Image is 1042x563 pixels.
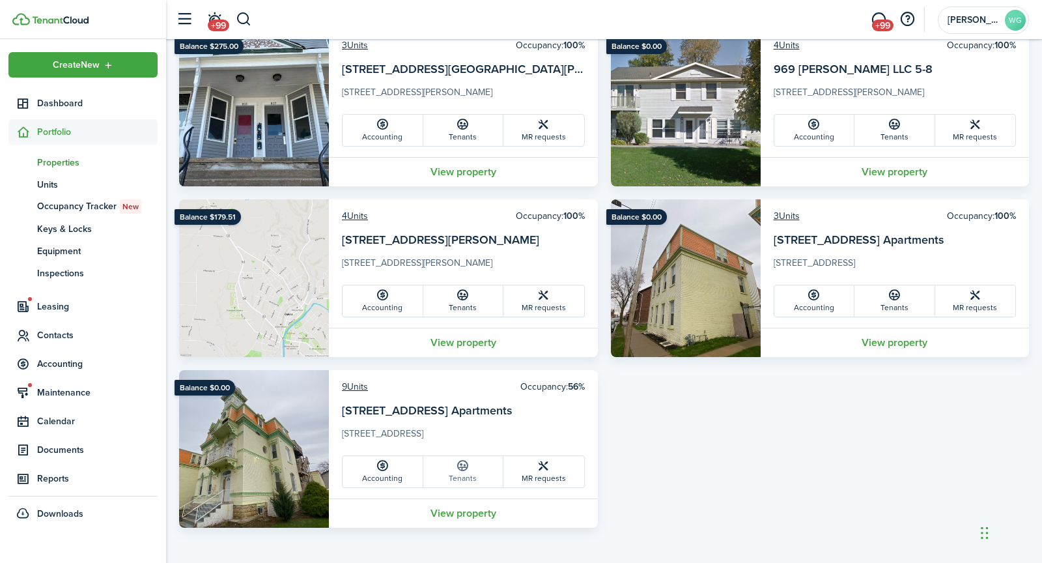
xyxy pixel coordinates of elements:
span: Accounting [37,357,158,371]
card-description: [STREET_ADDRESS] [774,256,1017,277]
card-header-right: Occupancy: [520,380,585,394]
iframe: Chat Widget [977,500,1042,563]
a: Units [8,173,158,195]
a: [STREET_ADDRESS] Apartments [774,231,944,248]
span: New [122,201,139,212]
span: Reports [37,472,158,485]
button: Search [236,8,252,31]
img: Property avatar [611,29,761,186]
span: Documents [37,443,158,457]
avatar-text: WG [1005,10,1026,31]
button: Open menu [8,52,158,78]
a: [STREET_ADDRESS] Apartments [342,402,512,419]
a: Dashboard [8,91,158,116]
span: Calendar [37,414,158,428]
a: [STREET_ADDRESS][GEOGRAPHIC_DATA][PERSON_NAME], LLC [342,61,680,78]
span: Properties [37,156,158,169]
span: Leasing [37,300,158,313]
card-header-right: Occupancy: [516,209,585,223]
card-description: [STREET_ADDRESS] [342,427,585,448]
span: Keys & Locks [37,222,158,236]
img: TenantCloud [12,13,30,25]
card-description: [STREET_ADDRESS][PERSON_NAME] [342,256,585,277]
a: Accounting [343,115,423,146]
b: 100% [563,38,585,52]
ribbon: Balance $0.00 [175,380,235,396]
img: Property avatar [179,29,329,186]
a: Accounting [343,285,423,317]
card-description: [STREET_ADDRESS][PERSON_NAME] [774,85,1017,106]
span: Wickens Group [948,16,1000,25]
span: Portfolio [37,125,158,139]
a: Reports [8,466,158,491]
img: TenantCloud [32,16,89,24]
a: Keys & Locks [8,218,158,240]
card-header-right: Occupancy: [947,38,1016,52]
a: 4Units [774,38,800,52]
span: +99 [872,20,894,31]
span: Create New [53,61,100,70]
a: Tenants [854,285,935,317]
a: 969 [PERSON_NAME] LLC 5-8 [774,61,933,78]
span: Units [37,178,158,192]
a: Tenants [423,115,504,146]
a: View property [329,498,598,528]
card-header-right: Occupancy: [947,209,1016,223]
ribbon: Balance $0.00 [606,209,667,225]
a: Properties [8,151,158,173]
span: Downloads [37,507,83,521]
a: Tenants [423,285,504,317]
button: Open resource center [896,8,918,31]
span: Maintenance [37,386,158,399]
a: MR requests [503,285,584,317]
a: Equipment [8,240,158,262]
a: MR requests [935,285,1016,317]
ribbon: Balance $0.00 [606,38,667,54]
b: 100% [563,209,585,223]
span: Inspections [37,267,158,280]
a: Inspections [8,262,158,284]
img: Property avatar [179,199,329,357]
img: Property avatar [611,199,761,357]
a: 4Units [342,209,368,223]
a: Accounting [774,115,855,146]
a: View property [329,157,598,186]
a: Notifications [202,3,227,36]
a: 3Units [342,38,368,52]
span: Occupancy Tracker [37,199,158,214]
a: 3Units [774,209,800,223]
a: View property [761,328,1030,357]
div: Drag [981,513,989,553]
a: MR requests [935,115,1016,146]
a: View property [329,328,598,357]
span: +99 [208,20,229,31]
span: Contacts [37,328,158,342]
img: Property avatar [179,370,329,528]
a: View property [761,157,1030,186]
a: Accounting [343,456,423,487]
a: Tenants [423,456,504,487]
b: 100% [994,38,1016,52]
a: 9Units [342,380,368,394]
ribbon: Balance $179.51 [175,209,241,225]
card-description: [STREET_ADDRESS][PERSON_NAME] [342,85,585,106]
ribbon: Balance $275.00 [175,38,244,54]
a: [STREET_ADDRESS][PERSON_NAME] [342,231,539,248]
span: Equipment [37,244,158,258]
a: Occupancy TrackerNew [8,195,158,218]
span: Dashboard [37,96,158,110]
a: Tenants [854,115,935,146]
card-header-right: Occupancy: [516,38,585,52]
b: 100% [994,209,1016,223]
a: MR requests [503,115,584,146]
button: Open sidebar [172,7,197,32]
a: Accounting [774,285,855,317]
b: 56% [568,380,585,394]
a: Messaging [866,3,891,36]
a: MR requests [503,456,584,487]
